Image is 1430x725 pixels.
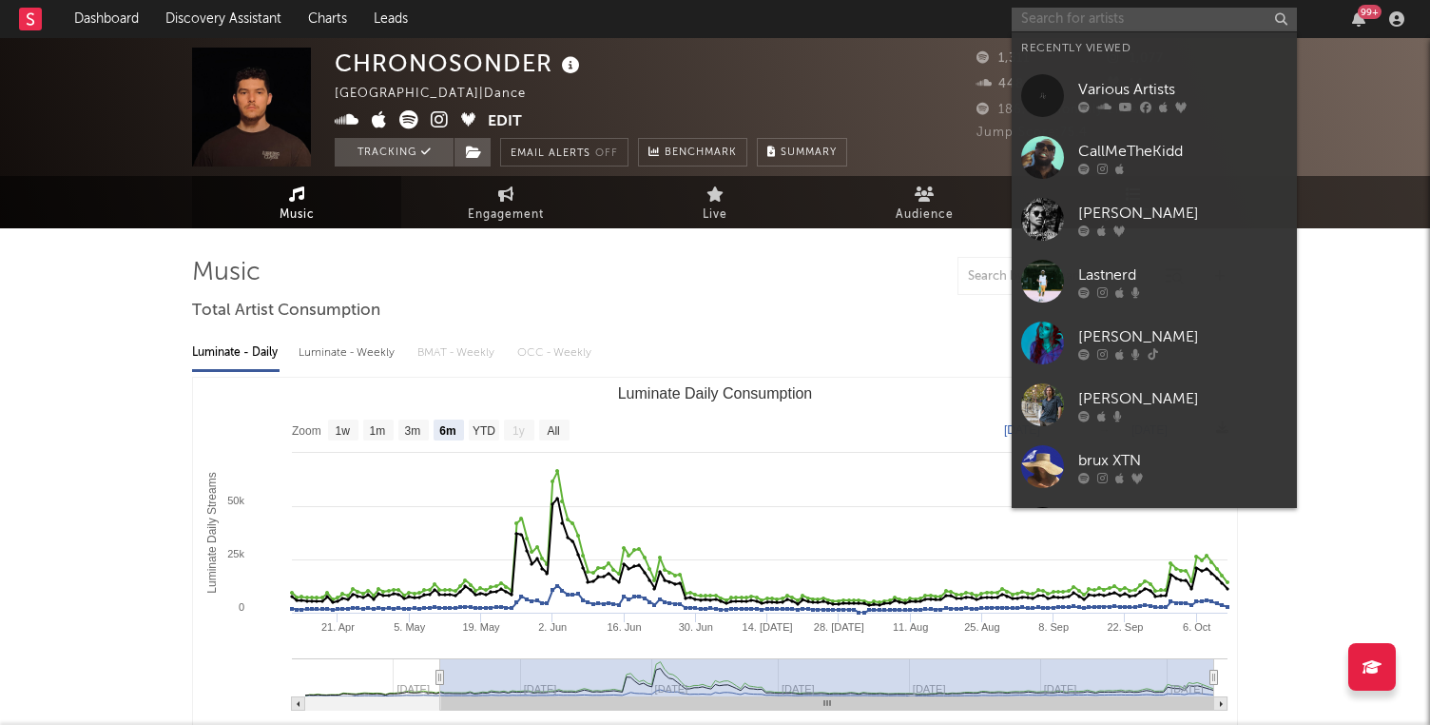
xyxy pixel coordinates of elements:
text: All [547,424,559,438]
text: 21. Apr [321,621,355,633]
a: brux XTN [1012,436,1297,498]
text: YTD [473,424,495,438]
text: 1w [336,424,351,438]
span: Jump Score: 75.4 [976,127,1088,139]
div: [PERSON_NAME] [1078,387,1287,410]
a: [PERSON_NAME] [1012,374,1297,436]
a: OMER DEEP [1012,498,1297,559]
div: Various Artists [1078,78,1287,101]
text: 6m [439,424,455,438]
button: 99+ [1352,11,1365,27]
a: Music [192,176,401,228]
text: [DATE] [1004,423,1040,437]
div: 99 + [1358,5,1382,19]
em: Off [595,148,618,159]
text: 3m [405,424,421,438]
span: Engagement [468,204,544,226]
text: 16. Jun [607,621,641,633]
a: Live [610,176,820,228]
span: Live [703,204,727,226]
div: [PERSON_NAME] [1078,325,1287,348]
a: Various Artists [1012,65,1297,127]
span: 448 [976,78,1024,90]
text: 5. May [394,621,426,633]
a: Lastnerd [1012,250,1297,312]
text: 1m [370,424,386,438]
text: Zoom [292,424,321,438]
a: [PERSON_NAME] [1012,188,1297,250]
span: Music [280,204,315,226]
text: Luminate Daily Consumption [618,385,813,402]
div: CallMeTheKidd [1078,140,1287,163]
div: Luminate - Weekly [299,337,398,369]
text: Luminate Daily Streams [205,472,219,593]
text: 0 [239,601,244,613]
text: 19. May [462,621,500,633]
a: [PERSON_NAME] [1012,312,1297,374]
button: Email AlertsOff [500,138,628,167]
button: Edit [488,110,522,134]
text: 30. Jun [679,621,713,633]
div: Recently Viewed [1021,37,1287,60]
a: CallMeTheKidd [1012,127,1297,188]
span: Total Artist Consumption [192,300,380,323]
text: 1y [512,424,525,438]
a: Audience [820,176,1029,228]
span: Benchmark [665,142,737,165]
text: 28. [DATE] [814,621,864,633]
button: Summary [757,138,847,167]
text: 25k [227,548,244,559]
text: 22. Sep [1107,621,1143,633]
text: 50k [227,495,244,506]
text: 14. [DATE] [743,621,793,633]
div: Luminate - Daily [192,337,280,369]
text: 2. Jun [538,621,567,633]
a: Benchmark [638,138,747,167]
div: brux XTN [1078,449,1287,472]
span: Summary [781,147,837,158]
input: Search by song name or URL [958,269,1159,284]
text: 25. Aug [964,621,999,633]
span: 1,311 [976,52,1030,65]
button: Tracking [335,138,454,167]
text: 8. Sep [1038,621,1069,633]
div: [PERSON_NAME] [1078,202,1287,225]
div: CHRONOSONDER [335,48,585,79]
a: Engagement [401,176,610,228]
span: Audience [896,204,954,226]
div: Lastnerd [1078,264,1287,286]
text: 6. Oct [1183,621,1210,633]
input: Search for artists [1012,8,1297,31]
div: [GEOGRAPHIC_DATA] | Dance [335,83,548,106]
text: 11. Aug [893,621,928,633]
span: 186,445 Monthly Listeners [976,104,1167,116]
